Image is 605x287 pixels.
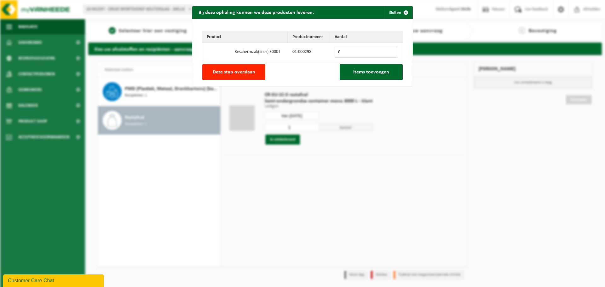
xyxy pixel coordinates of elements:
th: Productnummer [288,32,330,43]
th: Aantal [330,32,403,43]
button: Items toevoegen [340,64,403,80]
h2: Bij deze ophaling kunnen we deze producten leveren: [192,6,320,18]
iframe: chat widget [3,273,105,287]
span: Deze stap overslaan [213,70,255,75]
span: Items toevoegen [353,70,389,75]
button: Sluiten [384,6,412,19]
button: Deze stap overslaan [202,64,265,80]
td: Beschermzak(liner) 3000 l [230,43,288,61]
td: 01-000298 [288,43,330,61]
th: Product [202,32,288,43]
